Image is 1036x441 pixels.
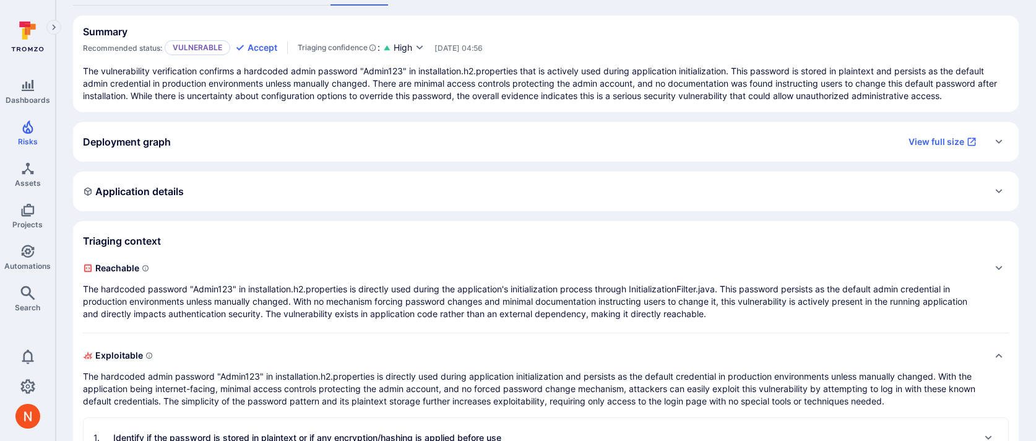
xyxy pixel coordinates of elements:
button: High [394,41,425,55]
span: Exploitable [83,346,984,365]
span: Assets [15,178,41,188]
div: Expand [83,258,1009,320]
span: Risks [18,137,38,146]
div: Expand [73,172,1019,211]
span: Projects [12,220,43,229]
p: The vulnerability verification confirms a hardcoded admin password "Admin123" in installation.h2.... [83,65,1009,102]
span: Reachable [83,258,984,278]
h2: Triaging context [83,235,161,247]
button: Expand navigation menu [46,20,61,35]
span: Search [15,303,40,312]
div: Collapse [83,346,1009,408]
div: Expand [73,122,1019,162]
svg: Indicates if a vulnerability code, component, function or a library can actually be reached or in... [142,264,149,272]
span: Only visible to Tromzo users [434,43,483,53]
span: Automations [4,261,51,271]
h2: Application details [83,185,184,198]
p: Vulnerable [165,40,230,55]
p: The hardcoded password "Admin123" in installation.h2.properties is directly used during the appli... [83,283,984,320]
h2: Summary [83,25,127,38]
span: Dashboards [6,95,50,105]
img: ACg8ocIprwjrgDQnDsNSk9Ghn5p5-B8DpAKWoJ5Gi9syOE4K59tr4Q=s96-c [15,404,40,429]
span: Recommended status: [83,43,162,53]
svg: AI Triaging Agent self-evaluates the confidence behind recommended status based on the depth and ... [369,41,376,54]
p: The hardcoded admin password "Admin123" in installation.h2.properties is directly used during app... [83,370,984,408]
h2: Deployment graph [83,136,171,148]
button: Accept [235,41,277,54]
i: Expand navigation menu [50,22,58,33]
span: High [394,41,412,54]
div: : [298,41,380,54]
a: View full size [901,132,984,152]
span: Triaging confidence [298,41,368,54]
svg: Indicates if a vulnerability can be exploited by an attacker to gain unauthorized access, execute... [145,352,153,359]
div: Neeren Patki [15,404,40,429]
